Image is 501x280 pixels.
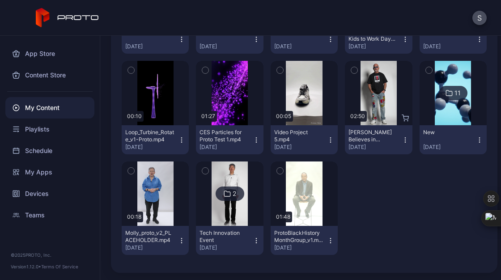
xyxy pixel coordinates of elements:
[122,25,189,54] button: [DATE]
[454,89,461,97] div: 11
[345,25,412,54] button: Proto Take Your Kids to Work Day Escape Room.prproj.mp4[DATE]
[348,129,398,143] div: Howie Mandel Believes in Proto.mp4
[5,140,94,161] a: Schedule
[122,125,189,154] button: Loop_Turbine_Rotate_v1-Proto.mp4[DATE]
[233,190,236,198] div: 2
[420,125,487,154] button: New[DATE]
[274,129,323,143] div: Video Project 5.mp4
[200,244,252,251] div: [DATE]
[345,125,412,154] button: [PERSON_NAME] Believes in Proto.mp4[DATE]
[348,144,401,151] div: [DATE]
[11,251,89,259] div: © 2025 PROTO, Inc.
[200,129,249,143] div: CES Particles for Proto Test 1.mp4
[41,264,78,269] a: Terms Of Service
[5,64,94,86] a: Content Store
[196,25,263,54] button: [DATE]
[5,183,94,204] a: Devices
[271,125,338,154] button: Video Project 5.mp4[DATE]
[423,129,472,136] div: New
[420,25,487,54] button: [DATE]
[423,43,476,50] div: [DATE]
[125,144,178,151] div: [DATE]
[5,43,94,64] a: App Store
[5,161,94,183] a: My Apps
[472,11,487,25] button: S
[274,43,327,50] div: [DATE]
[348,43,401,50] div: [DATE]
[271,25,338,54] button: [DATE]
[125,229,174,244] div: Molly_proto_v2_PLACEHOLDER.mp4
[125,129,174,143] div: Loop_Turbine_Rotate_v1-Proto.mp4
[125,244,178,251] div: [DATE]
[196,226,263,255] button: Tech Innovation Event[DATE]
[5,119,94,140] a: Playlists
[5,97,94,119] a: My Content
[125,43,178,50] div: [DATE]
[271,226,338,255] button: ProtoBlackHistoryMonthGroup_v1.mp4[DATE]
[196,125,263,154] button: CES Particles for Proto Test 1.mp4[DATE]
[274,144,327,151] div: [DATE]
[200,229,249,244] div: Tech Innovation Event
[5,204,94,226] a: Teams
[200,43,252,50] div: [DATE]
[122,226,189,255] button: Molly_proto_v2_PLACEHOLDER.mp4[DATE]
[423,144,476,151] div: [DATE]
[200,144,252,151] div: [DATE]
[11,264,41,269] span: Version 1.12.0 •
[274,244,327,251] div: [DATE]
[274,229,323,244] div: ProtoBlackHistoryMonthGroup_v1.mp4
